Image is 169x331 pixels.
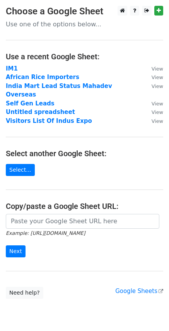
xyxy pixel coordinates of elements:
[144,74,163,81] a: View
[152,118,163,124] small: View
[6,245,26,257] input: Next
[6,214,159,229] input: Paste your Google Sheet URL here
[6,65,18,72] a: IM1
[152,66,163,72] small: View
[152,101,163,107] small: View
[152,83,163,89] small: View
[144,109,163,116] a: View
[6,202,163,211] h4: Copy/paste a Google Sheet URL:
[6,83,112,98] a: India Mart Lead Status Mahadev Overseas
[6,149,163,158] h4: Select another Google Sheet:
[115,288,163,295] a: Google Sheets
[130,294,169,331] iframe: Chat Widget
[6,74,79,81] a: African Rice Importers
[6,117,92,124] a: Visitors List Of Indus Expo
[6,100,55,107] a: Self Gen Leads
[144,100,163,107] a: View
[6,20,163,28] p: Use one of the options below...
[6,164,35,176] a: Select...
[152,74,163,80] small: View
[6,109,75,116] a: Untitled spreadsheet
[6,230,85,236] small: Example: [URL][DOMAIN_NAME]
[6,287,43,299] a: Need help?
[144,117,163,124] a: View
[6,6,163,17] h3: Choose a Google Sheet
[144,83,163,90] a: View
[152,109,163,115] small: View
[6,52,163,61] h4: Use a recent Google Sheet:
[144,65,163,72] a: View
